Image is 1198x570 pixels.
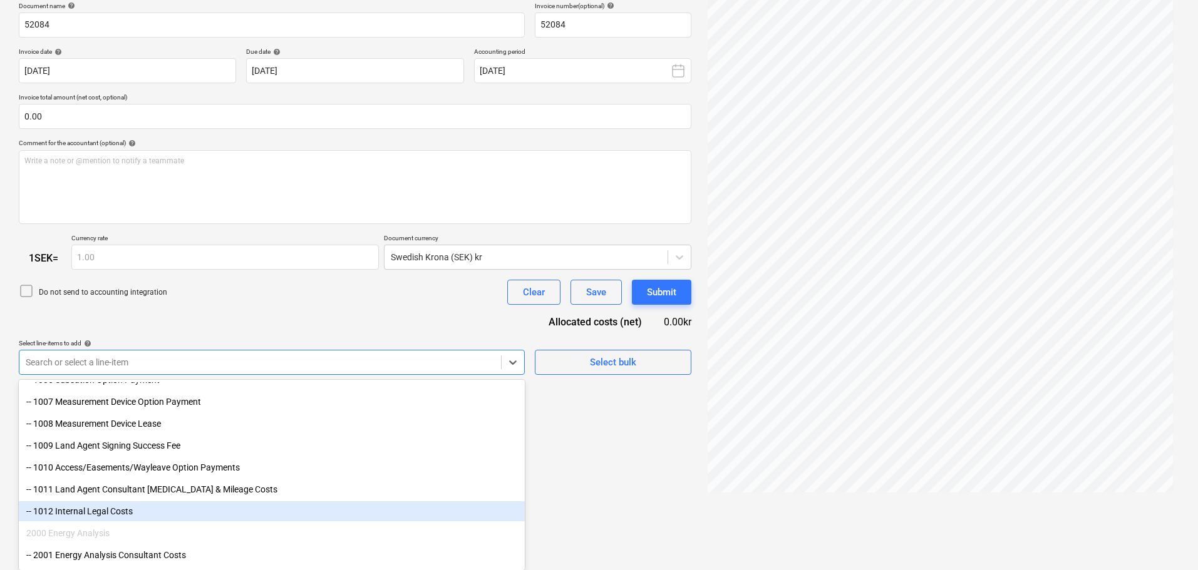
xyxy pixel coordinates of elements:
span: help [271,48,281,56]
span: help [65,2,75,9]
div: -- 1011 Land Agent Consultant [MEDICAL_DATA] & Mileage Costs [19,479,525,499]
div: Select line-items to add [19,339,525,347]
button: [DATE] [474,58,691,83]
button: Save [571,280,622,305]
div: Select bulk [590,354,636,370]
button: Select bulk [535,350,691,375]
span: help [126,140,136,147]
span: help [81,340,91,347]
div: 0.00kr [662,315,691,329]
div: Document name [19,2,525,10]
input: Invoice number [535,13,691,38]
p: Do not send to accounting integration [39,287,167,298]
div: Save [586,284,606,300]
p: Invoice total amount (net cost, optional) [19,93,691,104]
div: Submit [647,284,676,300]
div: -- 1012 Internal Legal Costs [19,501,525,521]
div: 1 SEK = [19,252,71,264]
p: Document currency [384,234,691,245]
div: Due date [246,48,463,56]
div: Invoice number (optional) [535,2,691,10]
div: Allocated costs (net) [529,315,662,329]
div: -- 1008 Measurement Device Lease [19,414,525,434]
div: Comment for the accountant (optional) [19,139,691,147]
div: -- 1010 Access/Easements/Wayleave Option Payments [19,457,525,477]
button: Clear [507,280,560,305]
button: Submit [632,280,691,305]
div: 2000 Energy Analysis [19,523,525,543]
div: -- 1011 Land Agent Consultant Retainer & Mileage Costs [19,479,525,499]
p: Currency rate [71,234,379,245]
span: help [604,2,614,9]
input: Due date not specified [246,58,463,83]
div: -- 2001 Energy Analysis Consultant Costs [19,545,525,565]
input: Document name [19,13,525,38]
div: -- 1007 Measurement Device Option Payment [19,392,525,412]
div: Clear [523,284,545,300]
input: Invoice date not specified [19,58,236,83]
input: Invoice total amount (net cost, optional) [19,104,691,129]
iframe: Chat Widget [1135,510,1198,570]
p: Accounting period [474,48,691,58]
span: help [52,48,62,56]
div: -- 1009 Land Agent Signing Success Fee [19,435,525,455]
div: Invoice date [19,48,236,56]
